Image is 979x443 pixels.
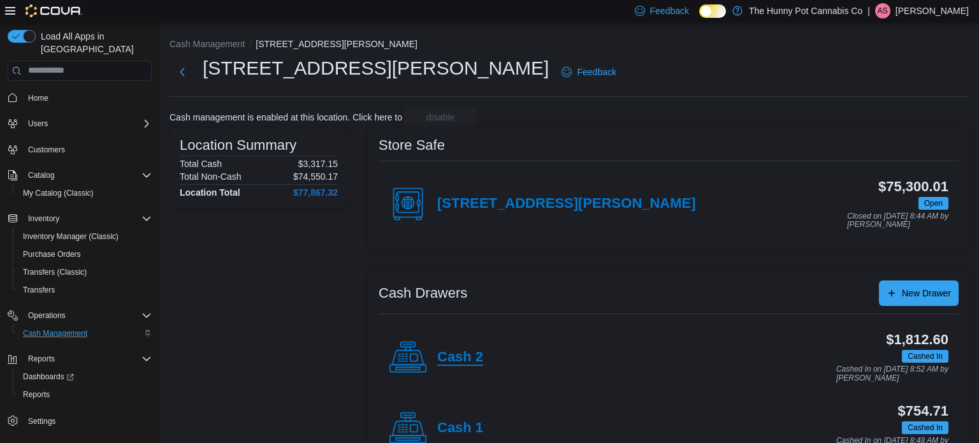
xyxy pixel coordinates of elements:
span: New Drawer [902,287,951,300]
h3: Store Safe [379,138,445,153]
span: Transfers (Classic) [23,267,87,277]
button: Operations [3,307,157,324]
a: Dashboards [18,369,79,384]
a: Reports [18,387,55,402]
a: Transfers [18,282,60,298]
span: Settings [23,412,152,428]
button: Settings [3,411,157,430]
span: My Catalog (Classic) [18,185,152,201]
span: Inventory Manager (Classic) [23,231,119,242]
button: Cash Management [170,39,245,49]
span: Operations [28,310,66,321]
div: Andre Savard [875,3,890,18]
button: Catalog [3,166,157,184]
span: Cashed In [908,351,943,362]
button: New Drawer [879,280,959,306]
span: Purchase Orders [18,247,152,262]
span: Catalog [23,168,152,183]
span: Open [924,198,943,209]
span: Home [28,93,48,103]
nav: An example of EuiBreadcrumbs [170,38,969,53]
span: Settings [28,416,55,426]
input: Dark Mode [699,4,726,18]
p: Closed on [DATE] 8:44 AM by [PERSON_NAME] [847,212,948,229]
span: Transfers (Classic) [18,265,152,280]
a: Customers [23,142,70,157]
p: [PERSON_NAME] [896,3,969,18]
a: My Catalog (Classic) [18,185,99,201]
h6: Total Non-Cash [180,171,242,182]
span: Inventory [23,211,152,226]
span: Feedback [650,4,689,17]
span: Cash Management [23,328,87,338]
span: Purchase Orders [23,249,81,259]
a: Home [23,91,54,106]
a: Cash Management [18,326,92,341]
span: Feedback [577,66,616,78]
button: My Catalog (Classic) [13,184,157,202]
h3: $754.71 [898,403,948,419]
h4: Cash 2 [437,349,483,366]
span: Cashed In [902,421,948,434]
button: Reports [13,386,157,403]
span: disable [426,111,454,124]
h4: $77,867.32 [293,187,338,198]
span: Cashed In [902,350,948,363]
h4: Cash 1 [437,420,483,437]
span: Reports [18,387,152,402]
h4: [STREET_ADDRESS][PERSON_NAME] [437,196,696,212]
button: Customers [3,140,157,159]
button: Purchase Orders [13,245,157,263]
span: Cash Management [18,326,152,341]
h6: Total Cash [180,159,222,169]
span: Inventory [28,214,59,224]
span: Inventory Manager (Classic) [18,229,152,244]
button: [STREET_ADDRESS][PERSON_NAME] [256,39,417,49]
span: Users [23,116,152,131]
a: Transfers (Classic) [18,265,92,280]
h3: Location Summary [180,138,296,153]
p: | [867,3,870,18]
a: Purchase Orders [18,247,86,262]
span: Load All Apps in [GEOGRAPHIC_DATA] [36,30,152,55]
p: Cashed In on [DATE] 8:52 AM by [PERSON_NAME] [836,365,948,382]
p: The Hunny Pot Cannabis Co [749,3,862,18]
button: Home [3,89,157,107]
span: Customers [28,145,65,155]
span: Transfers [23,285,55,295]
button: Reports [23,351,60,367]
img: Cova [25,4,82,17]
span: Users [28,119,48,129]
button: Transfers [13,281,157,299]
button: Cash Management [13,324,157,342]
button: disable [405,107,476,127]
h4: Location Total [180,187,240,198]
span: Reports [23,389,50,400]
a: Feedback [556,59,621,85]
span: Dashboards [23,372,74,382]
span: Dashboards [18,369,152,384]
a: Settings [23,414,61,429]
p: $74,550.17 [293,171,338,182]
span: Home [23,90,152,106]
span: AS [878,3,888,18]
a: Inventory Manager (Classic) [18,229,124,244]
button: Reports [3,350,157,368]
button: Inventory [3,210,157,228]
a: Dashboards [13,368,157,386]
span: Customers [23,142,152,157]
button: Users [3,115,157,133]
span: Cashed In [908,422,943,433]
h3: Cash Drawers [379,286,467,301]
button: Inventory [23,211,64,226]
button: Next [170,59,195,85]
span: Transfers [18,282,152,298]
span: My Catalog (Classic) [23,188,94,198]
p: $3,317.15 [298,159,338,169]
h3: $1,812.60 [886,332,948,347]
span: Reports [23,351,152,367]
span: Reports [28,354,55,364]
button: Users [23,116,53,131]
span: Operations [23,308,152,323]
